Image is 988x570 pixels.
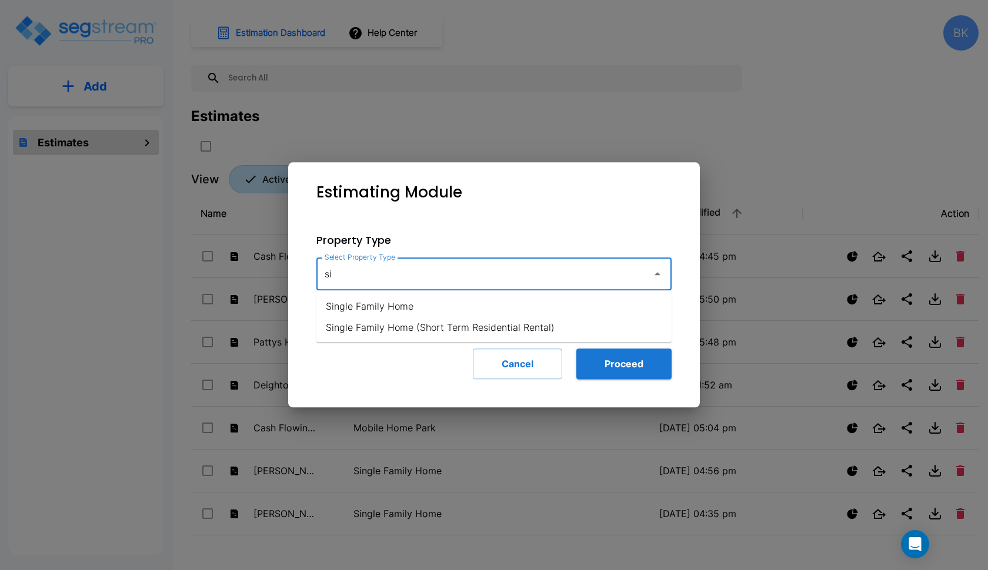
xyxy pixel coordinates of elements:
[325,252,395,262] label: Select Property Type
[316,181,462,204] p: Estimating Module
[473,348,562,379] button: Cancel
[316,317,672,338] li: Single Family Home (Short Term Residential Rental)
[901,530,929,558] div: Open Intercom Messenger
[316,232,672,248] p: Property Type
[576,348,672,379] button: Proceed
[316,296,672,317] li: Single Family Home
